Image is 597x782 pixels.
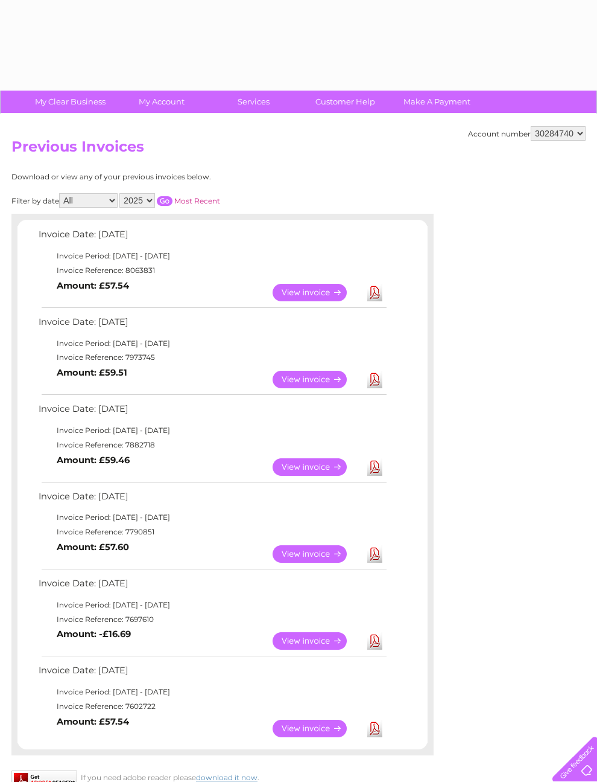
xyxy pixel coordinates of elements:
[11,173,328,181] div: Download or view any of your previous invoices below.
[57,280,129,291] b: Amount: £57.54
[112,91,212,113] a: My Account
[273,720,361,737] a: View
[36,249,388,263] td: Invoice Period: [DATE] - [DATE]
[11,138,586,161] h2: Previous Invoices
[367,720,382,737] a: Download
[468,126,586,141] div: Account number
[367,371,382,388] a: Download
[57,455,130,466] b: Amount: £59.46
[36,685,388,699] td: Invoice Period: [DATE] - [DATE]
[36,612,388,627] td: Invoice Reference: 7697610
[36,525,388,539] td: Invoice Reference: 7790851
[57,542,129,553] b: Amount: £57.60
[36,423,388,438] td: Invoice Period: [DATE] - [DATE]
[367,458,382,476] a: Download
[36,662,388,685] td: Invoice Date: [DATE]
[273,632,361,650] a: View
[196,773,257,782] a: download it now
[174,196,220,205] a: Most Recent
[36,438,388,452] td: Invoice Reference: 7882718
[36,699,388,714] td: Invoice Reference: 7602722
[367,545,382,563] a: Download
[57,629,131,639] b: Amount: -£16.69
[36,489,388,511] td: Invoice Date: [DATE]
[36,575,388,598] td: Invoice Date: [DATE]
[273,458,361,476] a: View
[36,350,388,365] td: Invoice Reference: 7973745
[273,545,361,563] a: View
[387,91,487,113] a: Make A Payment
[295,91,395,113] a: Customer Help
[36,510,388,525] td: Invoice Period: [DATE] - [DATE]
[273,284,361,301] a: View
[57,716,129,727] b: Amount: £57.54
[21,91,120,113] a: My Clear Business
[36,401,388,423] td: Invoice Date: [DATE]
[11,193,328,208] div: Filter by date
[367,632,382,650] a: Download
[204,91,303,113] a: Services
[11,771,434,782] div: If you need adobe reader please .
[57,367,127,378] b: Amount: £59.51
[36,314,388,336] td: Invoice Date: [DATE]
[273,371,361,388] a: View
[36,336,388,351] td: Invoice Period: [DATE] - [DATE]
[36,263,388,278] td: Invoice Reference: 8063831
[36,598,388,612] td: Invoice Period: [DATE] - [DATE]
[36,226,388,249] td: Invoice Date: [DATE]
[367,284,382,301] a: Download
